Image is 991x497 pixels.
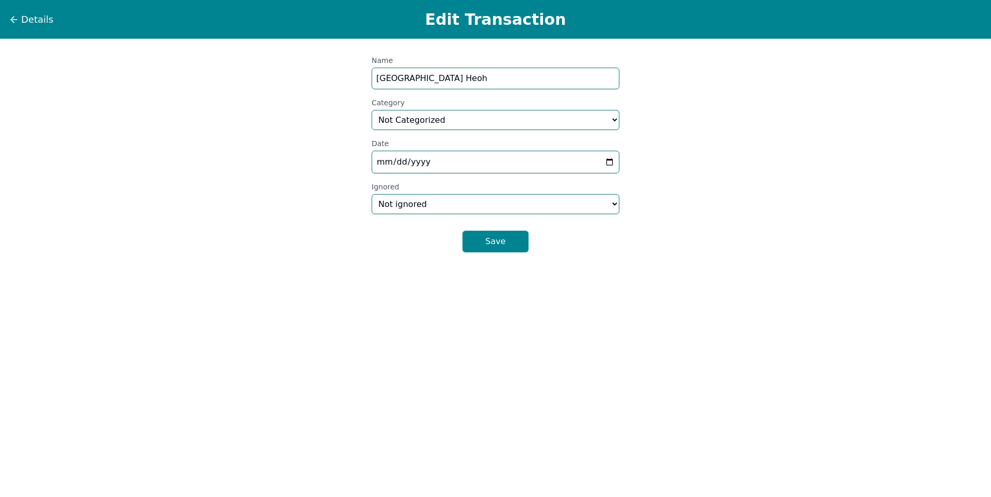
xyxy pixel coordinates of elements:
[372,98,619,108] label: Category
[64,10,927,29] h1: Edit Transaction
[372,182,619,192] label: Ignored
[21,12,53,27] span: Details
[372,138,619,149] label: Date
[372,55,619,66] label: Name
[8,12,54,27] button: Details
[462,231,529,252] button: Save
